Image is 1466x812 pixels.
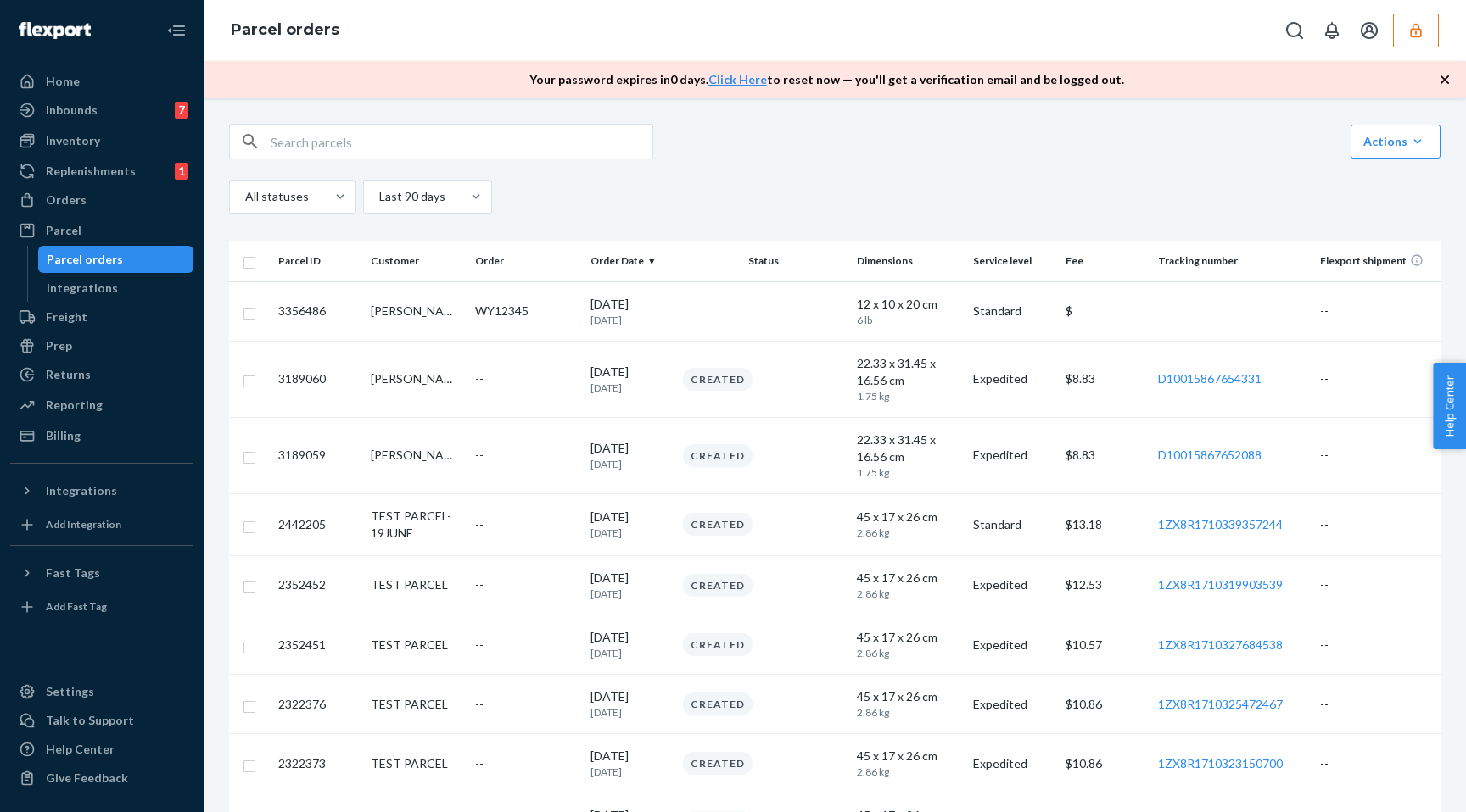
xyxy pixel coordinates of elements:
a: 1ZX8R1710319903539 [1158,577,1283,592]
th: Order Date [584,241,676,281]
button: Actions [1351,125,1441,159]
p: [DATE] [590,587,669,601]
a: Reporting [10,392,193,419]
button: Open account menu [1352,14,1386,47]
button: Give Feedback [10,765,193,792]
div: Inventory [46,132,100,149]
p: [DATE] [590,765,669,779]
input: All statuses [243,188,245,205]
div: -- [475,370,577,387]
p: 2352452 [278,576,357,593]
a: Inventory [10,127,193,154]
a: D10015867652088 [1158,448,1262,462]
div: -- [475,576,577,593]
p: [DATE] [590,296,669,313]
th: Flexport shipment [1313,241,1441,281]
div: Add Integration [46,517,121,531]
p: $ 10.86 [1066,755,1144,772]
div: Integrations [46,482,117,499]
button: Integrations [10,477,193,504]
div: Inbounds [46,102,98,119]
p: [DATE] [590,364,669,381]
p: [DATE] [590,440,669,457]
td: -- [1313,417,1441,493]
a: 1ZX8R1710327684538 [1158,637,1283,652]
td: -- [1313,734,1441,793]
p: 2322376 [278,696,357,713]
a: Home [10,68,193,95]
div: Parcel [46,222,81,239]
div: 45 x 17 x 26 cm [857,509,959,526]
p: $ 8.83 [1066,370,1144,387]
a: Help Center [10,736,193,763]
button: Help Center [1433,363,1466,449]
p: 2352451 [278,637,357,653]
a: D10015867654331 [1158,371,1262,386]
p: 1.75 kg [857,465,918,480]
p: [DATE] [590,381,669,395]
div: Returns [46,366,91,383]
p: [DATE] [590,705,669,720]
a: Parcel orders [38,246,194,273]
div: Created [683,574,753,597]
p: Expedited [973,755,1052,772]
div: 45 x 17 x 26 cm [857,688,959,705]
p: $ 8.83 [1066,447,1144,464]
p: [DATE] [590,457,669,471]
div: Talk to Support [46,712,134,729]
div: Orders [46,192,87,209]
div: Replenishments [46,163,136,180]
div: Settings [46,683,94,700]
th: Fee [1059,241,1151,281]
button: Open notifications [1315,14,1349,47]
p: Expedited [973,637,1052,653]
p: 2.86 kg [857,526,918,540]
p: $ 13.18 [1066,516,1144,533]
p: 2.86 kg [857,765,918,779]
a: Add Integration [10,511,193,538]
div: 45 x 17 x 26 cm [857,748,959,765]
div: Created [683,444,753,467]
div: Fast Tags [46,565,100,581]
p: 1.75 kg [857,389,918,403]
p: Your password expires in 0 days . to reset now — you'll get a verification email and be logged out. [529,71,1124,88]
p: $ 10.57 [1066,637,1144,653]
p: 2.86 kg [857,705,918,720]
div: Created [683,633,753,656]
p: Expedited [973,696,1052,713]
div: Prep [46,337,72,354]
p: Standard [973,516,1052,533]
p: $ [1066,303,1144,320]
a: Click Here [708,72,767,86]
div: 7 [175,102,188,119]
p: Standard [973,303,1052,320]
div: [PERSON_NAME] [371,370,462,387]
p: 3189060 [278,370,357,387]
p: 2.86 kg [857,646,918,660]
a: Talk to Support [10,707,193,734]
p: [DATE] [590,646,669,660]
p: 3356486 [278,303,357,320]
p: [DATE] [590,313,669,327]
ol: breadcrumbs [217,6,353,55]
img: Flexport logo [19,22,91,39]
div: [PERSON_NAME] [371,303,462,320]
div: Give Feedback [46,770,128,787]
td: -- [1313,675,1441,734]
a: Returns [10,361,193,388]
div: 22.33 x 31.45 x 16.56 cm [857,431,959,465]
div: 1 [175,163,188,180]
div: Billing [46,427,81,444]
div: 12 x 10 x 20 cm [857,296,959,313]
a: Replenishments1 [10,158,193,185]
div: Home [46,73,80,90]
div: Created [683,513,753,536]
div: TEST PARCEL [371,576,462,593]
div: -- [475,447,577,464]
a: Parcel [10,217,193,244]
div: TEST PARCEL-19JUNE [371,508,462,542]
p: [DATE] [590,688,669,705]
th: Customer [364,241,468,281]
div: Actions [1363,133,1428,150]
